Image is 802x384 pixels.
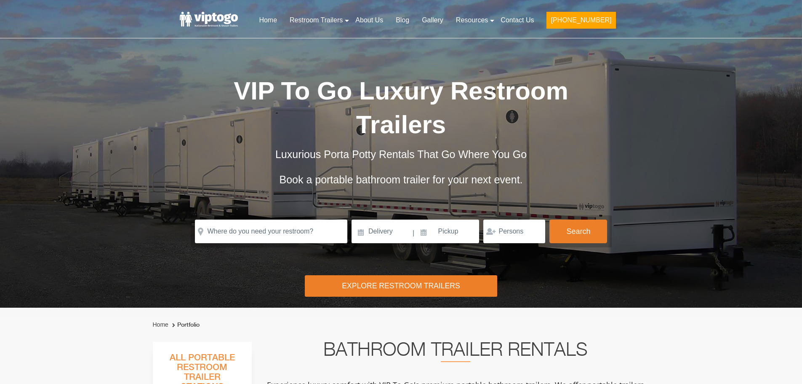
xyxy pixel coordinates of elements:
h2: Bathroom Trailer Rentals [263,342,648,362]
button: [PHONE_NUMBER] [546,12,615,29]
a: Restroom Trailers [283,11,349,30]
a: Home [253,11,283,30]
a: Resources [450,11,494,30]
a: Home [153,321,168,328]
input: Where do you need your restroom? [195,220,347,243]
a: Blog [389,11,416,30]
span: | [413,220,414,247]
span: VIP To Go Luxury Restroom Trailers [234,77,568,139]
span: Luxurious Porta Potty Rentals That Go Where You Go [275,148,527,160]
span: Book a portable bathroom trailer for your next event. [279,174,522,185]
li: Portfolio [170,320,200,330]
input: Pickup [416,220,480,243]
input: Persons [483,220,545,243]
div: Explore Restroom Trailers [305,275,497,297]
a: Contact Us [494,11,540,30]
a: About Us [349,11,389,30]
input: Delivery [352,220,412,243]
button: Search [549,220,607,243]
a: [PHONE_NUMBER] [540,11,622,34]
a: Gallery [416,11,450,30]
